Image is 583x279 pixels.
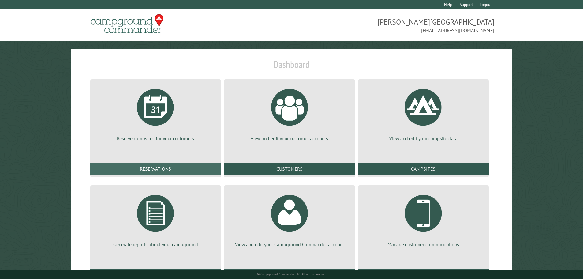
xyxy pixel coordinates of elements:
[98,241,214,248] p: Generate reports about your campground
[89,58,495,75] h1: Dashboard
[358,163,489,175] a: Campsites
[257,272,326,276] small: © Campground Commander LLC. All rights reserved.
[89,12,165,36] img: Campground Commander
[224,163,355,175] a: Customers
[292,17,495,34] span: [PERSON_NAME][GEOGRAPHIC_DATA] [EMAIL_ADDRESS][DOMAIN_NAME]
[365,84,481,142] a: View and edit your campsite data
[231,241,347,248] p: View and edit your Campground Commander account
[90,163,221,175] a: Reservations
[231,135,347,142] p: View and edit your customer accounts
[98,190,214,248] a: Generate reports about your campground
[365,135,481,142] p: View and edit your campsite data
[365,190,481,248] a: Manage customer communications
[98,84,214,142] a: Reserve campsites for your customers
[231,190,347,248] a: View and edit your Campground Commander account
[98,135,214,142] p: Reserve campsites for your customers
[231,84,347,142] a: View and edit your customer accounts
[365,241,481,248] p: Manage customer communications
